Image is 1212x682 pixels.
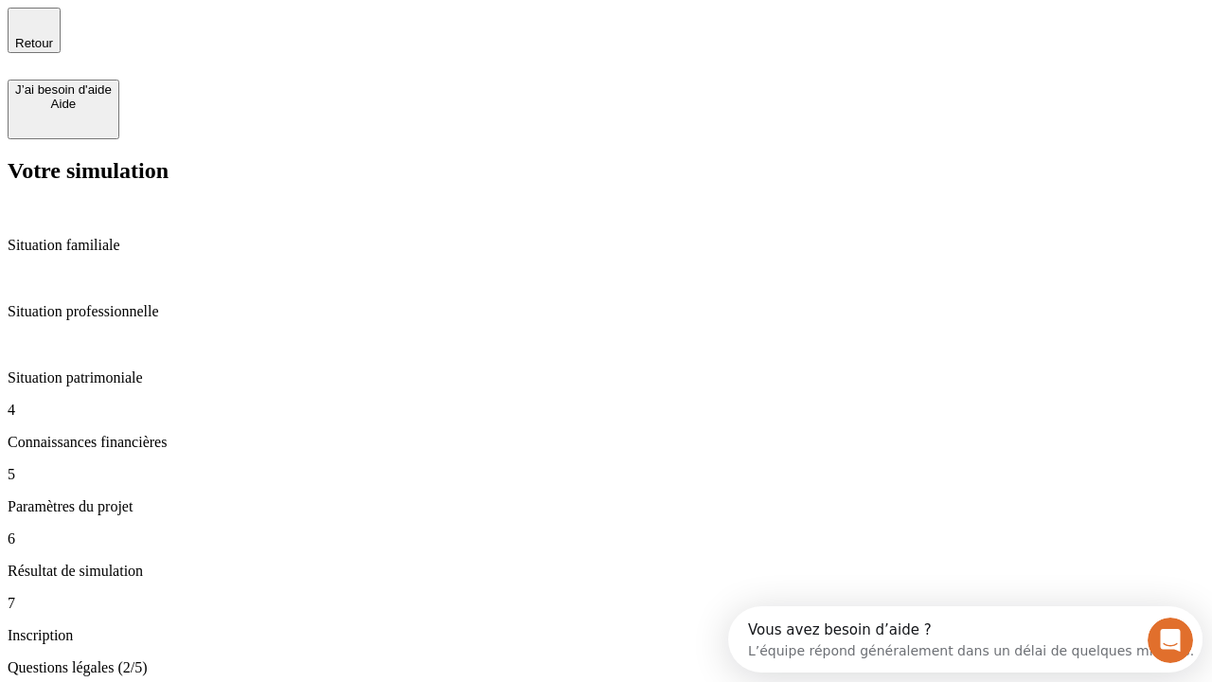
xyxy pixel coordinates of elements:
[8,627,1204,644] p: Inscription
[1148,618,1193,663] iframe: Intercom live chat
[8,8,61,53] button: Retour
[728,606,1203,673] iframe: Intercom live chat discovery launcher
[8,237,1204,254] p: Situation familiale
[8,369,1204,386] p: Situation patrimoniale
[8,158,1204,184] h2: Votre simulation
[8,659,1204,676] p: Questions légales (2/5)
[15,82,112,97] div: J’ai besoin d'aide
[15,36,53,50] span: Retour
[15,97,112,111] div: Aide
[8,530,1204,547] p: 6
[8,303,1204,320] p: Situation professionnelle
[8,434,1204,451] p: Connaissances financières
[8,498,1204,515] p: Paramètres du projet
[8,8,522,60] div: Ouvrir le Messenger Intercom
[20,16,466,31] div: Vous avez besoin d’aide ?
[8,402,1204,419] p: 4
[20,31,466,51] div: L’équipe répond généralement dans un délai de quelques minutes.
[8,595,1204,612] p: 7
[8,80,119,139] button: J’ai besoin d'aideAide
[8,466,1204,483] p: 5
[8,563,1204,580] p: Résultat de simulation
